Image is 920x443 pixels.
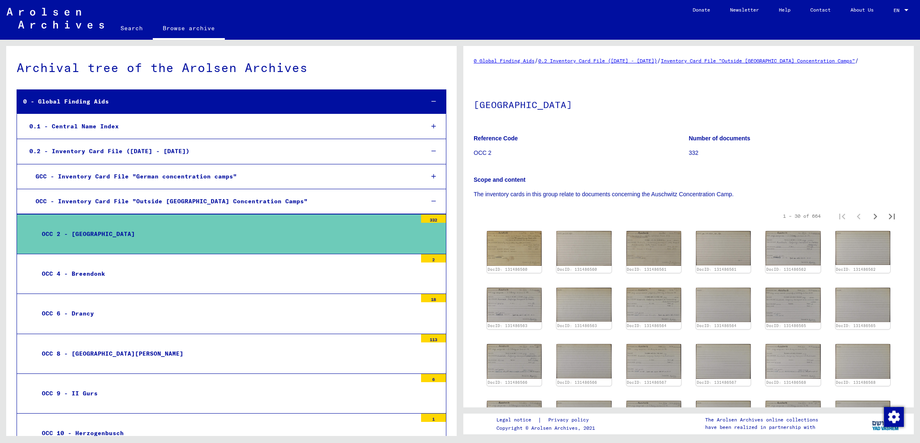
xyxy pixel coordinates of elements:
img: 001.jpg [487,288,542,322]
img: 001.jpg [626,401,681,435]
img: 001.jpg [766,288,820,323]
p: 332 [689,149,904,157]
a: DocID: 131486560 [488,267,527,272]
div: 0 - Global Finding Aids [17,94,417,110]
a: DocID: 131486567 [627,380,667,385]
div: 2 [421,254,446,262]
div: GCC - Inventory Card File "German concentration camps" [29,169,417,185]
button: First page [834,208,850,224]
a: DocID: 131486562 [766,267,806,272]
button: Last page [884,208,900,224]
img: 001.jpg [766,231,820,265]
p: The Arolsen Archives online collections [705,416,818,424]
b: Scope and content [474,176,525,183]
div: | [496,416,599,424]
a: DocID: 131486567 [697,380,737,385]
img: 001.jpg [487,401,542,435]
div: 0.1 - Central Name Index [23,118,417,135]
a: DocID: 131486561 [697,267,737,272]
div: 0.2 - Inventory Card File ([DATE] - [DATE]) [23,143,417,159]
a: DocID: 131486566 [488,380,527,385]
a: Legal notice [496,416,538,424]
div: OCC 8 - [GEOGRAPHIC_DATA][PERSON_NAME] [36,346,417,362]
img: 002.jpg [556,401,611,435]
a: DocID: 131486561 [627,267,667,272]
div: 1 [421,414,446,422]
b: Number of documents [689,135,751,142]
img: 002.jpg [696,231,751,265]
img: 002.jpg [556,231,611,266]
a: Browse archive [153,18,225,40]
span: / [657,57,661,64]
span: EN [894,7,903,13]
img: 001.jpg [487,231,542,266]
img: 002.jpg [836,401,890,435]
div: OCC 4 - Breendonk [36,266,417,282]
div: 332 [421,214,446,223]
span: / [855,57,859,64]
img: 002.jpg [696,344,751,379]
img: 002.jpg [836,344,890,378]
p: The inventory cards in this group relate to documents concerning the Auschwitz Concentration Camp. [474,190,903,199]
div: OCC 9 - II Gurs [36,385,417,402]
img: 002.jpg [556,344,611,378]
a: DocID: 131486563 [557,323,597,328]
a: DocID: 131486568 [836,380,876,385]
div: 6 [421,374,446,382]
span: / [535,57,538,64]
a: DocID: 131486565 [766,323,806,328]
div: OCC 6 - Drancy [36,306,417,322]
div: Archival tree of the Arolsen Archives [17,58,446,77]
a: Privacy policy [542,416,599,424]
b: Reference Code [474,135,518,142]
img: 001.jpg [766,344,820,378]
a: DocID: 131486562 [836,267,876,272]
a: DocID: 131486568 [766,380,806,385]
a: DocID: 131486565 [836,323,876,328]
img: Arolsen_neg.svg [7,8,104,29]
div: OCC 2 - [GEOGRAPHIC_DATA] [36,226,417,242]
a: DocID: 131486564 [697,323,737,328]
img: yv_logo.png [870,413,901,434]
a: 0.2 Inventory Card File ([DATE] - [DATE]) [538,58,657,64]
div: 1 – 30 of 664 [783,212,821,220]
img: 001.jpg [487,344,542,378]
button: Next page [867,208,884,224]
a: 0 Global Finding Aids [474,58,535,64]
a: DocID: 131486563 [488,323,527,328]
p: OCC 2 [474,149,689,157]
a: Inventory Card File "Outside [GEOGRAPHIC_DATA] Concentration Camps" [661,58,855,64]
a: Search [111,18,153,38]
img: 001.jpg [626,231,681,266]
p: Copyright © Arolsen Archives, 2021 [496,424,599,432]
img: 001.jpg [626,288,681,323]
p: have been realized in partnership with [705,424,818,431]
div: OCC - Inventory Card File "Outside [GEOGRAPHIC_DATA] Concentration Camps" [29,193,417,209]
img: 002.jpg [836,288,890,322]
img: 001.jpg [766,401,820,435]
img: 002.jpg [556,288,611,322]
div: OCC 10 - Herzogenbusch [36,425,417,441]
a: DocID: 131486564 [627,323,667,328]
a: DocID: 131486566 [557,380,597,385]
a: DocID: 131486560 [557,267,597,272]
img: 002.jpg [696,401,751,435]
h1: [GEOGRAPHIC_DATA] [474,86,903,122]
img: 001.jpg [626,344,681,379]
img: Change consent [884,407,904,427]
img: 002.jpg [836,231,890,265]
div: 113 [421,334,446,342]
img: 002.jpg [696,288,751,322]
button: Previous page [850,208,867,224]
div: 18 [421,294,446,302]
